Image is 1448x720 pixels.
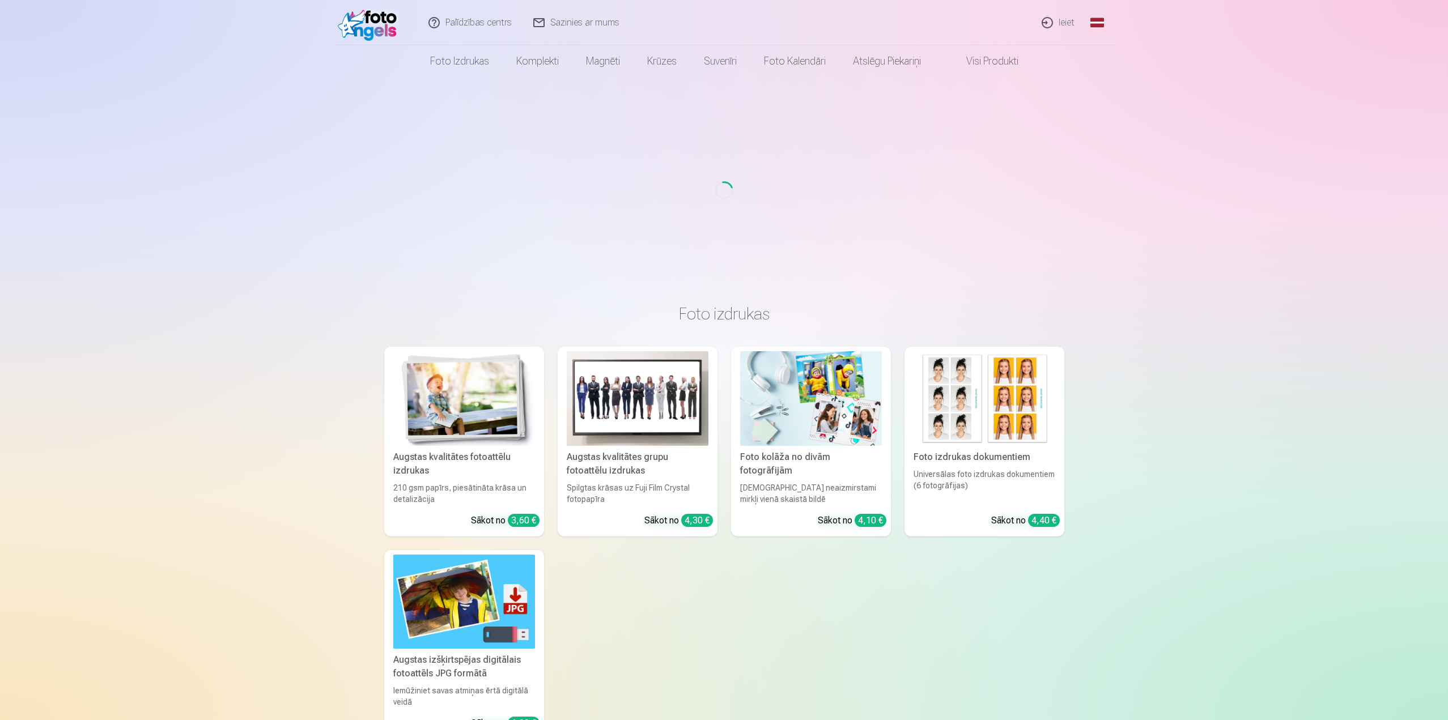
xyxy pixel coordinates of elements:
img: Foto kolāža no divām fotogrāfijām [740,351,882,446]
div: Sākot no [818,514,886,527]
div: Sākot no [471,514,540,527]
a: Visi produkti [935,45,1032,77]
a: Atslēgu piekariņi [839,45,935,77]
div: Spilgtas krāsas uz Fuji Film Crystal fotopapīra [562,482,713,505]
div: 3,60 € [508,514,540,527]
a: Magnēti [572,45,634,77]
div: Foto kolāža no divām fotogrāfijām [736,450,886,478]
h3: Foto izdrukas [393,304,1055,324]
div: Foto izdrukas dokumentiem [909,450,1060,464]
a: Komplekti [503,45,572,77]
a: Krūzes [634,45,690,77]
div: [DEMOGRAPHIC_DATA] neaizmirstami mirkļi vienā skaistā bildē [736,482,886,505]
img: /fa1 [338,5,403,41]
a: Foto kalendāri [750,45,839,77]
div: Augstas izšķirtspējas digitālais fotoattēls JPG formātā [389,653,540,680]
img: Augstas kvalitātes grupu fotoattēlu izdrukas [567,351,708,446]
img: Augstas izšķirtspējas digitālais fotoattēls JPG formātā [393,555,535,649]
div: 4,10 € [855,514,886,527]
a: Foto kolāža no divām fotogrāfijāmFoto kolāža no divām fotogrāfijām[DEMOGRAPHIC_DATA] neaizmirstam... [731,347,891,536]
div: Sākot no [644,514,713,527]
div: 210 gsm papīrs, piesātināta krāsa un detalizācija [389,482,540,505]
a: Suvenīri [690,45,750,77]
div: 4,30 € [681,514,713,527]
div: 4,40 € [1028,514,1060,527]
a: Foto izdrukas [417,45,503,77]
img: Augstas kvalitātes fotoattēlu izdrukas [393,351,535,446]
div: Augstas kvalitātes fotoattēlu izdrukas [389,450,540,478]
img: Foto izdrukas dokumentiem [914,351,1055,446]
div: Iemūžiniet savas atmiņas ērtā digitālā veidā [389,685,540,708]
div: Universālas foto izdrukas dokumentiem (6 fotogrāfijas) [909,468,1060,505]
div: Sākot no [991,514,1060,527]
a: Augstas kvalitātes fotoattēlu izdrukasAugstas kvalitātes fotoattēlu izdrukas210 gsm papīrs, piesā... [384,347,544,536]
a: Foto izdrukas dokumentiemFoto izdrukas dokumentiemUniversālas foto izdrukas dokumentiem (6 fotogr... [905,347,1064,536]
a: Augstas kvalitātes grupu fotoattēlu izdrukasAugstas kvalitātes grupu fotoattēlu izdrukasSpilgtas ... [558,347,717,536]
div: Augstas kvalitātes grupu fotoattēlu izdrukas [562,450,713,478]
